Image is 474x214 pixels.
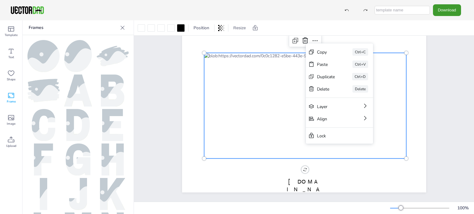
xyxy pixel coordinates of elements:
[8,55,14,60] span: Text
[102,143,124,176] img: H.png
[5,33,18,38] span: Template
[66,143,90,176] img: G.png
[27,40,60,72] img: circle.png
[352,73,368,80] div: Ctrl+D
[317,74,335,79] div: Duplicate
[317,61,335,67] div: Paste
[317,103,345,109] div: Layer
[317,86,335,92] div: Delete
[455,205,470,211] div: 100 %
[29,20,118,35] p: Frames
[101,75,124,107] img: B.png
[32,109,56,141] img: C.png
[317,49,335,55] div: Copy
[27,79,60,102] img: frame2.png
[6,143,16,148] span: Upload
[7,99,16,104] span: Frame
[102,109,123,141] img: E.png
[287,178,321,200] span: [DOMAIN_NAME]
[433,4,461,16] button: Download
[352,48,368,56] div: Ctrl+C
[375,6,430,14] input: template name
[66,109,89,141] img: D.png
[100,178,125,210] img: K.png
[64,75,92,107] img: A.png
[34,143,53,176] img: F.png
[231,23,248,33] button: Resize
[97,46,129,67] img: frame1.png
[317,116,345,122] div: Align
[352,61,368,68] div: Ctrl+V
[69,178,87,210] img: J.png
[40,178,47,210] img: I.png
[10,6,45,15] img: VectorDad-1.png
[7,77,15,82] span: Shape
[7,121,15,126] span: Image
[317,133,353,139] div: Lock
[352,85,368,93] div: Delete
[192,25,210,31] span: Position
[64,40,92,72] img: oval.png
